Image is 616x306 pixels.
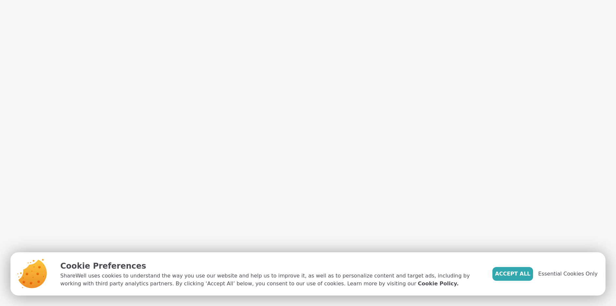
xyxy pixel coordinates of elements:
[538,270,598,278] span: Essential Cookies Only
[492,267,533,281] button: Accept All
[60,272,482,288] p: ShareWell uses cookies to understand the way you use our website and help us to improve it, as we...
[60,260,482,272] p: Cookie Preferences
[418,280,459,288] a: Cookie Policy.
[495,270,530,278] span: Accept All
